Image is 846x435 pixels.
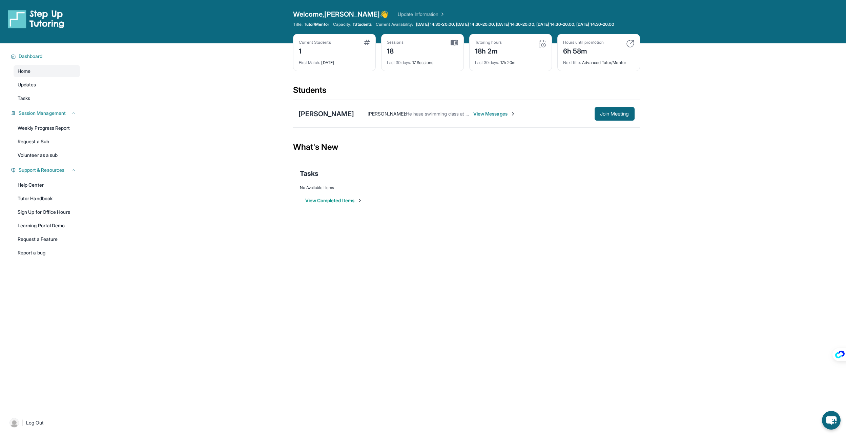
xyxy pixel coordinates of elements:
[595,107,635,121] button: Join Meeting
[538,40,546,48] img: card
[364,40,370,45] img: card
[387,45,404,56] div: 18
[299,40,331,45] div: Current Students
[368,111,406,117] span: [PERSON_NAME] :
[14,192,80,205] a: Tutor Handbook
[563,60,581,65] span: Next title :
[14,122,80,134] a: Weekly Progress Report
[19,110,66,117] span: Session Management
[14,65,80,77] a: Home
[451,40,458,46] img: card
[299,56,370,65] div: [DATE]
[293,85,640,100] div: Students
[26,419,44,426] span: Log Out
[14,233,80,245] a: Request a Feature
[14,179,80,191] a: Help Center
[18,81,36,88] span: Updates
[333,22,352,27] span: Capacity:
[14,206,80,218] a: Sign Up for Office Hours
[14,149,80,161] a: Volunteer as a sub
[473,110,516,117] span: View Messages
[14,220,80,232] a: Learning Portal Demo
[600,112,629,116] span: Join Meeting
[293,132,640,162] div: What's New
[298,109,354,119] div: [PERSON_NAME]
[9,418,19,428] img: user-img
[822,411,841,430] button: chat-button
[300,185,633,190] div: No Available Items
[626,40,634,48] img: card
[14,247,80,259] a: Report a bug
[563,40,604,45] div: Hours until promotion
[438,11,445,18] img: Chevron Right
[563,45,604,56] div: 6h 58m
[475,45,502,56] div: 18h 2m
[19,167,64,173] span: Support & Resources
[16,110,76,117] button: Session Management
[387,40,404,45] div: Sessions
[14,79,80,91] a: Updates
[14,136,80,148] a: Request a Sub
[406,111,548,117] span: He hase swimming class at 6:00 to 7:00 We can do before or after
[353,22,372,27] span: 1 Students
[305,197,363,204] button: View Completed Items
[415,22,616,27] a: [DATE] 14:30-20:00, [DATE] 14:30-20:00, [DATE] 14:30-20:00, [DATE] 14:30-20:00, [DATE] 14:30-20:00
[8,9,64,28] img: logo
[475,40,502,45] div: Tutoring hours
[7,415,80,430] a: |Log Out
[376,22,413,27] span: Current Availability:
[387,56,458,65] div: 17 Sessions
[299,45,331,56] div: 1
[19,53,43,60] span: Dashboard
[475,56,546,65] div: 17h 20m
[563,56,634,65] div: Advanced Tutor/Mentor
[16,53,76,60] button: Dashboard
[300,169,318,178] span: Tasks
[304,22,329,27] span: Tutor/Mentor
[293,22,303,27] span: Title:
[16,167,76,173] button: Support & Resources
[416,22,615,27] span: [DATE] 14:30-20:00, [DATE] 14:30-20:00, [DATE] 14:30-20:00, [DATE] 14:30-20:00, [DATE] 14:30-20:00
[387,60,411,65] span: Last 30 days :
[18,68,30,75] span: Home
[510,111,516,117] img: Chevron-Right
[22,419,23,427] span: |
[14,92,80,104] a: Tasks
[299,60,321,65] span: First Match :
[18,95,30,102] span: Tasks
[475,60,499,65] span: Last 30 days :
[398,11,445,18] a: Update Information
[293,9,389,19] span: Welcome, [PERSON_NAME] 👋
